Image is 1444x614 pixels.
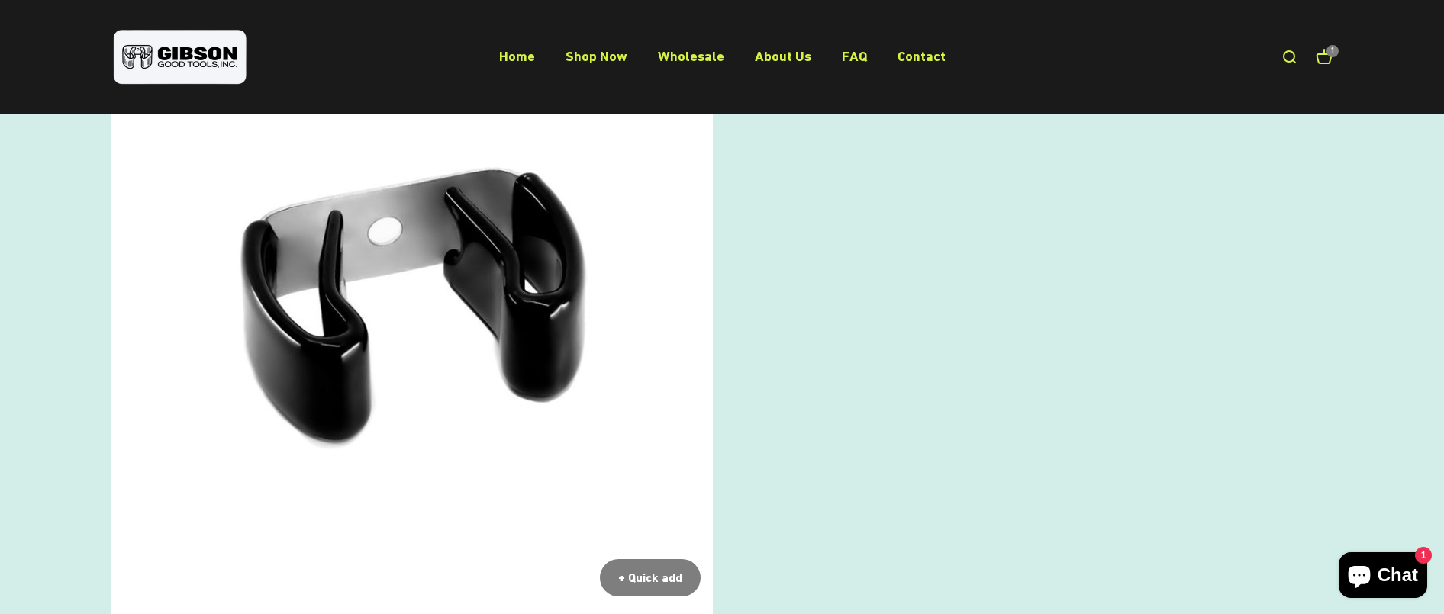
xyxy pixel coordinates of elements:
a: Wholesale [658,48,724,64]
button: + Quick add [600,559,701,597]
a: Contact [898,48,946,64]
img: close up of a spring steel gripper clip, tool clip, durable, secure holding, Excellent corrosion ... [111,8,713,609]
inbox-online-store-chat: Shopify online store chat [1334,552,1432,602]
a: Shop Now [566,48,627,64]
a: About Us [755,48,811,64]
div: + Quick add [618,568,682,588]
cart-count: 1 [1326,45,1339,57]
a: FAQ [842,48,867,64]
a: Home [499,48,535,64]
